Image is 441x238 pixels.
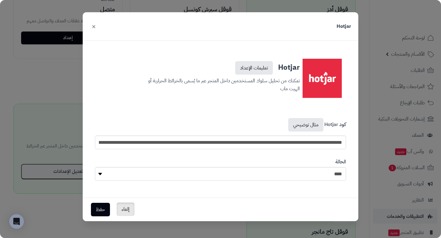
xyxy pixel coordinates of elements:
button: حفظ [91,203,110,216]
h3: Hotjar [141,59,300,75]
img: hotjar_logo.png [303,59,342,98]
button: إلغاء [117,203,134,216]
div: Open Intercom Messenger [9,214,24,229]
h3: Hotjar [337,23,351,30]
label: الحالة [335,158,346,165]
button: × [90,20,97,33]
a: تعليمات الإعداد [235,61,273,75]
p: تمكنك من تحليل سلوك المستخدمين داخل المتجر عبر ما يُسمى بالخرائط الحرارية أو الهيت ماب [141,75,300,93]
a: مثال توضيحي [288,118,323,132]
label: كود Hotjar [287,118,346,134]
